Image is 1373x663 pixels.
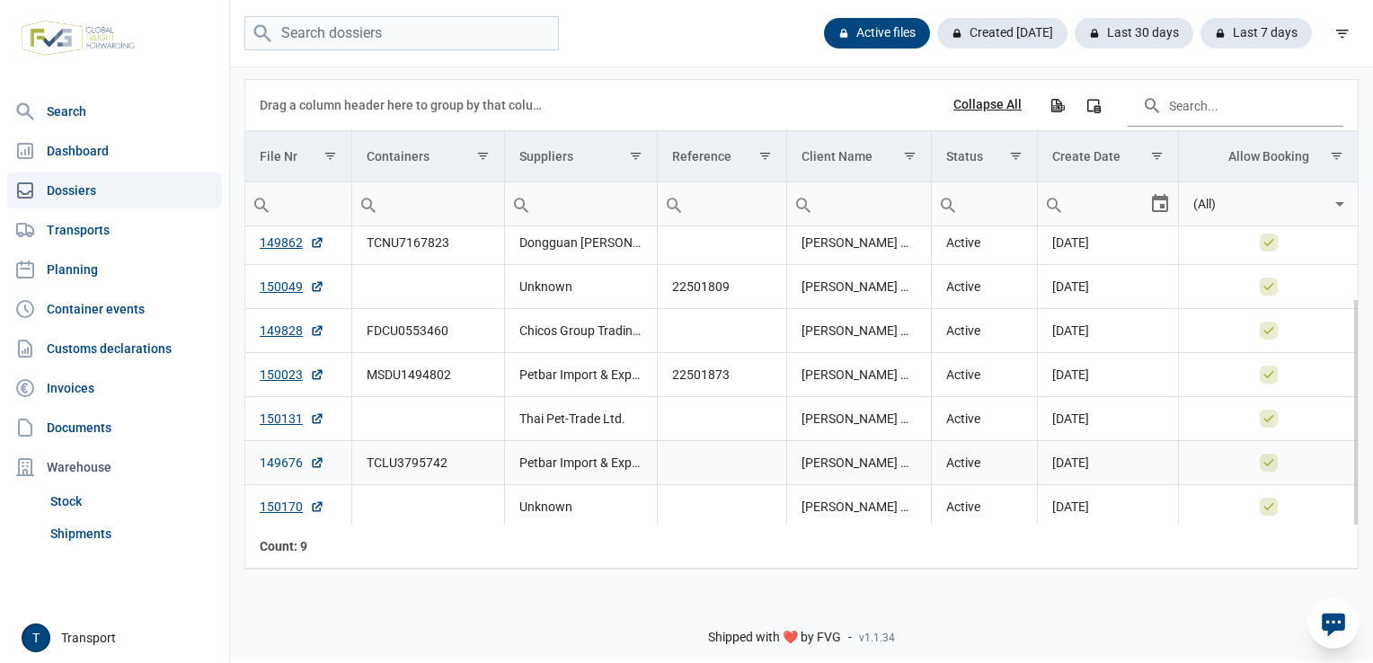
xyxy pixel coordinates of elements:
td: [PERSON_NAME] Group NV [787,220,931,264]
td: TCNU7167823 [351,220,504,264]
td: Active [931,264,1038,308]
span: [DATE] [1052,235,1089,250]
span: Show filter options for column 'Create Date' [1150,149,1164,163]
td: FDCU0553460 [351,308,504,352]
div: Client Name [802,149,873,164]
td: [PERSON_NAME] Group NV [787,484,931,528]
input: Search in the data grid [1128,84,1343,127]
td: Column Client Name [787,131,931,182]
div: Data grid with 9 rows and 8 columns [245,80,1358,569]
td: Filter cell [351,182,504,226]
td: Petbar Import & Export Co., Ltd. [504,440,657,484]
td: [PERSON_NAME] Group NV [787,440,931,484]
a: Planning [7,252,222,287]
span: Show filter options for column 'Client Name' [903,149,917,163]
div: Search box [787,182,819,225]
span: Show filter options for column 'Suppliers' [629,149,642,163]
td: Column Containers [351,131,504,182]
td: Column Allow Booking [1178,131,1358,182]
td: [PERSON_NAME] Group NV [787,352,931,396]
a: Container events [7,291,222,327]
div: Search box [1038,182,1070,225]
td: Dongguan [PERSON_NAME] Company Limited [504,220,657,264]
span: Show filter options for column 'Allow Booking' [1330,149,1343,163]
a: Shipments [43,517,222,550]
div: Search box [352,182,385,225]
td: Column Suppliers [504,131,657,182]
input: Filter cell [1179,182,1330,225]
td: Unknown [504,264,657,308]
span: [DATE] [1052,455,1089,470]
td: Filter cell [504,182,657,226]
span: Show filter options for column 'File Nr' [323,149,337,163]
td: Column Status [931,131,1038,182]
div: Status [946,149,983,164]
span: v1.1.34 [859,631,895,645]
div: Suppliers [519,149,573,164]
td: Active [931,220,1038,264]
div: Search box [245,182,278,225]
td: 22501873 [657,352,787,396]
span: Show filter options for column 'Status' [1009,149,1023,163]
div: Select [1329,182,1351,225]
a: 150023 [260,366,324,384]
div: File Nr Count: 9 [260,537,337,555]
a: Dossiers [7,172,222,208]
td: Active [931,396,1038,440]
div: Select [1149,182,1171,225]
div: File Nr [260,149,297,164]
div: Column Chooser [1077,89,1110,121]
input: Search dossiers [244,16,559,51]
a: 150049 [260,278,324,296]
a: Dashboard [7,133,222,169]
td: Filter cell [1178,182,1358,226]
td: Thai Pet-Trade Ltd. [504,396,657,440]
td: Column Create Date [1038,131,1178,182]
div: Export all data to Excel [1041,89,1073,121]
td: Unknown [504,484,657,528]
td: TCLU3795742 [351,440,504,484]
td: [PERSON_NAME] Group NV [787,308,931,352]
td: Active [931,308,1038,352]
span: [DATE] [1052,367,1089,382]
a: Search [7,93,222,129]
td: [PERSON_NAME] Group NV [787,264,931,308]
a: 150131 [260,410,324,428]
input: Filter cell [787,182,930,225]
div: Containers [367,149,430,164]
button: T [22,623,50,652]
span: [DATE] [1052,279,1089,294]
div: Reference [672,149,731,164]
input: Filter cell [245,182,351,225]
div: Active files [824,18,930,49]
td: Filter cell [787,182,931,226]
input: Filter cell [658,182,787,225]
div: Drag a column header here to group by that column [260,91,548,119]
td: Active [931,352,1038,396]
div: Allow Booking [1228,149,1309,164]
div: filter [1326,17,1359,49]
a: Documents [7,410,222,446]
span: Show filter options for column 'Containers' [476,149,490,163]
a: 149676 [260,454,324,472]
a: 150170 [260,498,324,516]
a: Stock [43,485,222,517]
span: Show filter options for column 'Reference' [758,149,772,163]
div: Search box [932,182,964,225]
a: Transports [7,212,222,248]
div: Created [DATE] [937,18,1067,49]
input: Filter cell [1038,182,1148,225]
div: Transport [22,623,218,652]
a: Customs declarations [7,331,222,367]
div: Last 30 days [1075,18,1193,49]
td: Column File Nr [245,131,351,182]
a: Invoices [7,370,222,406]
span: [DATE] [1052,323,1089,338]
td: Active [931,484,1038,528]
td: 22501809 [657,264,787,308]
span: Shipped with ❤️ by FVG [708,630,841,646]
input: Filter cell [932,182,1038,225]
td: Active [931,440,1038,484]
